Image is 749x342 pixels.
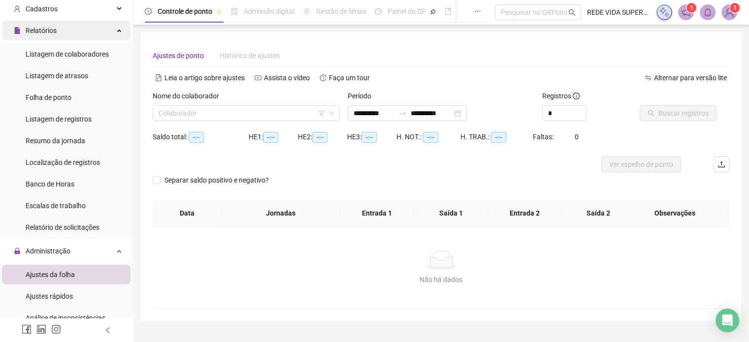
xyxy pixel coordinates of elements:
span: --:-- [423,132,438,143]
div: H. TRAB.: [460,131,532,143]
span: Leia o artigo sobre ajustes [164,74,245,82]
span: ellipsis [474,8,481,15]
span: pushpin [216,9,222,15]
span: --:-- [312,132,327,143]
span: Listagem de colaboradores [26,50,109,58]
span: left [104,327,111,334]
span: --:-- [361,132,377,143]
div: H. NOT.: [396,131,460,143]
th: Saída 1 [414,200,488,227]
span: Cadastros [26,5,58,13]
span: Alternar para versão lite [654,74,727,82]
span: swap [645,74,651,81]
span: REDE VIDA SUPERMERCADOS LTDA [587,7,651,18]
span: upload [717,160,725,168]
span: Listagem de atrasos [26,72,88,80]
img: 1924 [722,5,737,20]
span: 0 [575,133,579,141]
span: --:-- [491,132,506,143]
span: facebook [22,324,32,334]
div: HE 2: [298,131,347,143]
span: dashboard [375,8,382,15]
div: Open Intercom Messenger [716,309,739,332]
th: Saída 2 [561,200,635,227]
span: Observações [636,208,715,218]
span: Relatório de solicitações [26,223,99,231]
th: Data [153,200,222,227]
span: Análise de inconsistências [26,314,105,322]
label: Nome do colaborador [153,91,226,101]
span: notification [682,8,690,17]
span: lock [14,248,21,254]
sup: Atualize o seu contato no menu Meus Dados [730,3,740,13]
span: youtube [255,74,261,81]
span: bell [703,8,712,17]
th: Entrada 1 [340,200,414,227]
span: Escalas de trabalho [26,202,86,210]
span: clock-circle [145,8,152,15]
span: file-text [155,74,162,81]
span: filter [319,110,325,116]
div: Não há dados [164,274,717,285]
span: linkedin [36,324,46,334]
span: Localização de registros [26,158,100,166]
button: Buscar registros [640,105,716,121]
span: Faça um tour [329,74,370,82]
span: Gestão de férias [316,7,366,15]
span: Controle de ponto [158,7,212,15]
span: swap-right [399,109,407,117]
span: instagram [51,324,61,334]
span: 1 [733,4,737,11]
span: Ajustes da folha [26,271,75,279]
div: Saldo total: [153,131,249,143]
span: book [445,8,452,15]
label: Período [348,91,378,101]
button: Ver espelho de ponto [601,156,681,172]
span: Registros [542,91,580,101]
span: Ajustes rápidos [26,292,73,300]
span: to [399,109,407,117]
span: Relatórios [26,27,57,34]
span: down [328,110,334,116]
span: --:-- [263,132,278,143]
span: Histórico de ajustes [220,52,280,60]
sup: 1 [686,3,696,13]
span: sun [303,8,310,15]
span: Ajustes de ponto [153,52,204,60]
div: HE 1: [249,131,298,143]
img: sparkle-icon.fc2bf0ac1784a2077858766a79e2daf3.svg [659,7,670,18]
span: Assista o vídeo [264,74,310,82]
span: Resumo da jornada [26,137,85,145]
span: Folha de ponto [26,93,71,101]
span: Banco de Horas [26,180,74,188]
span: --:-- [189,132,204,143]
th: Jornadas [222,200,340,227]
span: 1 [690,4,693,11]
span: Listagem de registros [26,115,92,123]
span: Painel do DP [388,7,426,15]
div: HE 3: [347,131,396,143]
span: history [320,74,326,81]
span: file [14,27,21,34]
th: Entrada 2 [488,200,562,227]
span: search [568,9,576,16]
span: Separar saldo positivo e negativo? [161,175,273,186]
span: Administração [26,247,70,255]
span: user-add [14,5,21,12]
th: Observações [628,200,722,227]
span: info-circle [573,93,580,99]
span: Admissão digital [244,7,294,15]
span: Faltas: [533,133,555,141]
span: pushpin [430,9,436,15]
span: file-done [231,8,238,15]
